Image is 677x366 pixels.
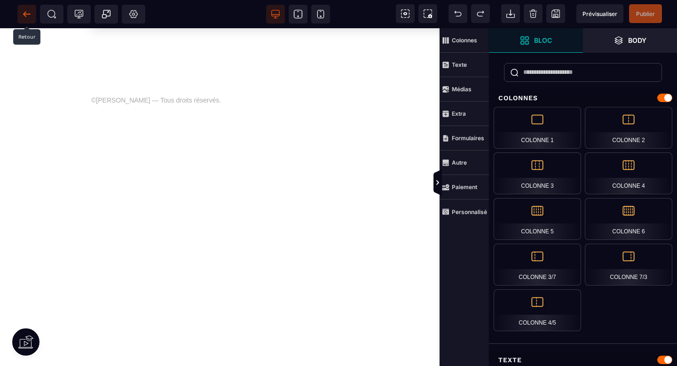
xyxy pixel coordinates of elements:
span: Autre [440,151,489,175]
strong: Autre [452,159,467,166]
span: Popup [102,9,111,19]
span: Médias [440,77,489,102]
a: Mentions légales [452,67,502,77]
span: Créer une alerte modale [94,5,118,24]
span: Nettoyage [524,4,543,23]
span: Enregistrer le contenu [629,4,662,23]
span: Voir mobile [311,5,330,24]
div: Colonne 5 [494,198,581,240]
p: © [PERSON_NAME] — Tous droits réservés. [91,67,439,77]
strong: Formulaires [452,135,484,142]
span: Voir tablette [289,5,307,24]
strong: Colonnes [452,37,477,44]
strong: Personnalisé [452,208,487,215]
span: Défaire [449,4,467,23]
div: Colonne 1 [494,107,581,149]
span: Tracking [74,9,84,19]
span: Favicon [122,5,145,24]
span: Texte [440,53,489,77]
span: Métadata SEO [40,5,63,24]
span: Extra [440,102,489,126]
div: Colonne 3 [494,152,581,194]
span: Prévisualiser [583,10,617,17]
strong: Bloc [534,37,552,44]
div: Colonne 4 [585,152,672,194]
span: Réglages Body [129,9,138,19]
span: Capture d'écran [418,4,437,23]
strong: Extra [452,110,466,117]
span: Voir les composants [396,4,415,23]
div: Colonne 2 [585,107,672,149]
div: Colonne 7/3 [585,244,672,286]
span: Ouvrir les blocs [489,28,583,53]
strong: Paiement [452,183,477,191]
span: Colonnes [440,28,489,53]
span: Enregistrer [546,4,565,23]
strong: Médias [452,86,472,93]
span: Aperçu [576,4,623,23]
span: Paiement [440,175,489,199]
div: Colonne 6 [585,198,672,240]
span: Personnalisé [440,199,489,224]
span: Publier [636,10,655,17]
span: Code de suivi [67,5,91,24]
div: Colonne 3/7 [494,244,581,286]
strong: Body [628,37,646,44]
div: Colonnes [489,89,677,107]
span: Ouvrir les calques [583,28,677,53]
span: Voir bureau [266,5,285,24]
span: Importer [501,4,520,23]
span: SEO [47,9,56,19]
strong: Texte [452,61,467,68]
div: Colonne 4/5 [494,289,581,331]
span: Retour [17,5,36,24]
span: Afficher les vues [489,169,498,197]
span: Rétablir [471,4,490,23]
a: Politique de confidentialité [509,67,586,77]
span: Formulaires [440,126,489,151]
